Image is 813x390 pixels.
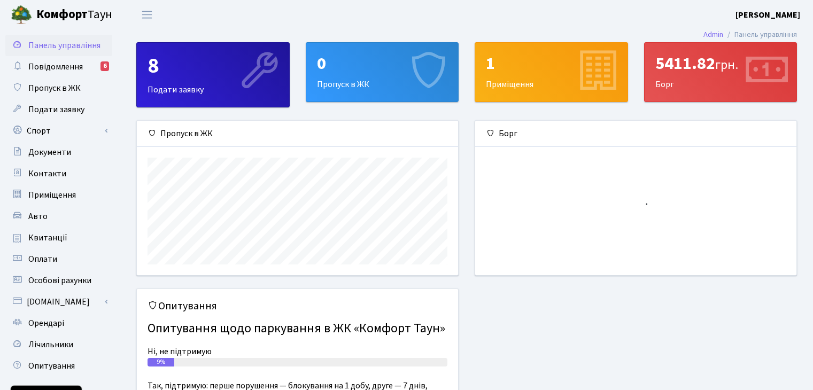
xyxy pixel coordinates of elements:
[137,121,458,147] div: Пропуск в ЖК
[475,42,628,102] a: 1Приміщення
[28,189,76,201] span: Приміщення
[5,227,112,248] a: Квитанції
[36,6,112,24] span: Таун
[5,56,112,77] a: Повідомлення6
[317,53,448,74] div: 0
[5,184,112,206] a: Приміщення
[486,53,617,74] div: 1
[5,291,112,313] a: [DOMAIN_NAME]
[655,53,786,74] div: 5411.82
[5,206,112,227] a: Авто
[137,43,289,107] div: Подати заявку
[28,253,57,265] span: Оплати
[28,339,73,350] span: Лічильники
[5,77,112,99] a: Пропуск в ЖК
[5,270,112,291] a: Особові рахунки
[5,334,112,355] a: Лічильники
[5,99,112,120] a: Подати заявку
[148,358,174,366] div: 9%
[687,24,813,46] nav: breadcrumb
[148,317,447,341] h4: Опитування щодо паркування в ЖК «Комфорт Таун»
[100,61,109,71] div: 6
[11,4,32,26] img: logo.png
[28,104,84,115] span: Подати заявку
[28,82,81,94] span: Пропуск в ЖК
[5,163,112,184] a: Контакти
[645,43,797,102] div: Борг
[148,345,447,358] div: Ні, не підтримую
[28,168,66,180] span: Контакти
[28,317,64,329] span: Орендарі
[703,29,723,40] a: Admin
[148,300,447,313] h5: Опитування
[5,355,112,377] a: Опитування
[148,53,278,79] div: 8
[134,6,160,24] button: Переключити навігацію
[723,29,797,41] li: Панель управління
[28,360,75,372] span: Опитування
[5,35,112,56] a: Панель управління
[28,232,67,244] span: Квитанції
[715,56,738,74] span: грн.
[5,248,112,270] a: Оплати
[28,275,91,286] span: Особові рахунки
[5,120,112,142] a: Спорт
[306,42,459,102] a: 0Пропуск в ЖК
[735,9,800,21] a: [PERSON_NAME]
[475,43,628,102] div: Приміщення
[28,40,100,51] span: Панель управління
[28,61,83,73] span: Повідомлення
[36,6,88,23] b: Комфорт
[5,313,112,334] a: Орендарі
[28,146,71,158] span: Документи
[306,43,459,102] div: Пропуск в ЖК
[475,121,796,147] div: Борг
[5,142,112,163] a: Документи
[136,42,290,107] a: 8Подати заявку
[28,210,48,222] span: Авто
